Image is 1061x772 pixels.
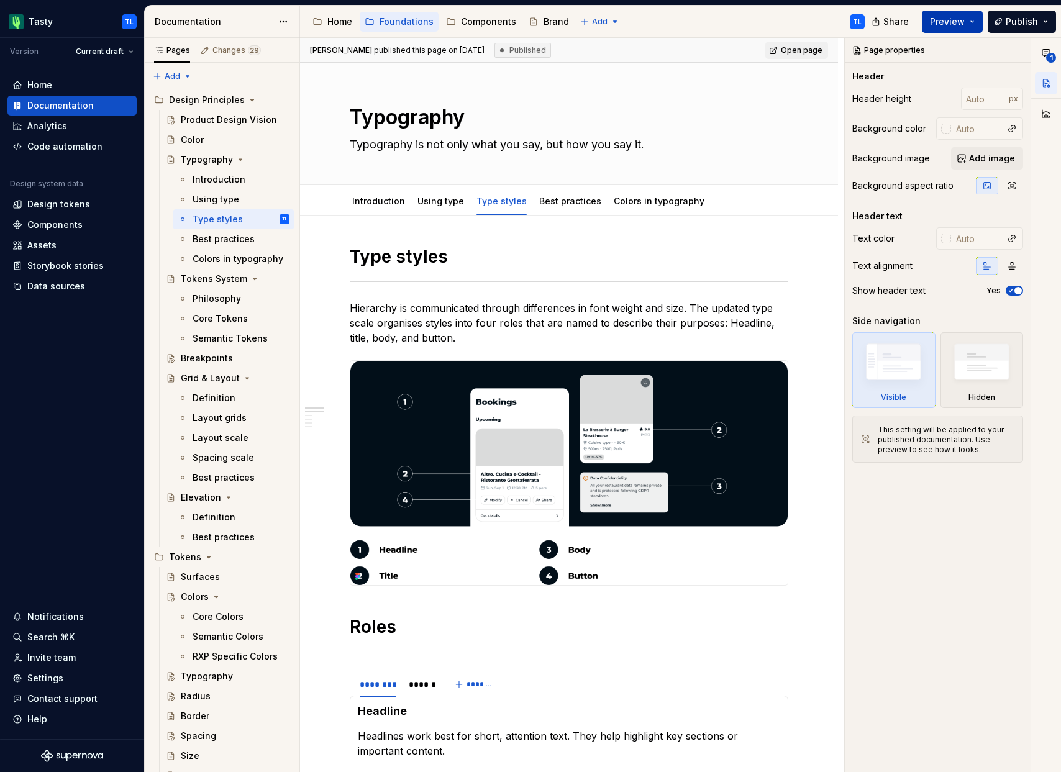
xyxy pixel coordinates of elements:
[173,408,294,428] a: Layout grids
[193,412,247,424] div: Layout grids
[881,393,906,402] div: Visible
[307,12,357,32] a: Home
[471,188,532,214] div: Type styles
[181,571,220,583] div: Surfaces
[765,42,828,59] a: Open page
[930,16,965,28] span: Preview
[193,471,255,484] div: Best practices
[350,245,788,268] h1: Type styles
[161,706,294,726] a: Border
[161,746,294,766] a: Size
[193,293,241,305] div: Philosophy
[173,289,294,309] a: Philosophy
[524,12,574,32] a: Brand
[125,17,134,27] div: TL
[347,135,786,155] textarea: Typography is not only what you say, but how you say it.
[193,531,255,543] div: Best practices
[7,689,137,709] button: Contact support
[193,650,278,663] div: RXP Specific Colors
[193,233,255,245] div: Best practices
[951,147,1023,170] button: Add image
[173,189,294,209] a: Using type
[173,627,294,647] a: Semantic Colors
[181,153,233,166] div: Typography
[9,14,24,29] img: 5a785b6b-c473-494b-9ba3-bffaf73304c7.png
[7,116,137,136] a: Analytics
[461,16,516,28] div: Components
[853,17,862,27] div: TL
[609,188,709,214] div: Colors in typography
[161,368,294,388] a: Grid & Layout
[7,194,137,214] a: Design tokens
[27,652,76,664] div: Invite team
[327,16,352,28] div: Home
[193,213,243,225] div: Type styles
[149,90,294,110] div: Design Principles
[181,372,240,384] div: Grid & Layout
[149,547,294,567] div: Tokens
[476,196,527,206] a: Type styles
[41,750,103,762] svg: Supernova Logo
[27,198,90,211] div: Design tokens
[534,188,606,214] div: Best practices
[161,110,294,130] a: Product Design Vision
[27,120,67,132] div: Analytics
[161,567,294,587] a: Surfaces
[852,260,913,272] div: Text alignment
[173,209,294,229] a: Type stylesTL
[951,227,1001,250] input: Auto
[352,196,405,206] a: Introduction
[29,16,53,28] div: Tasty
[161,726,294,746] a: Spacing
[1046,53,1056,63] span: 1
[852,122,926,135] div: Background color
[248,45,261,55] span: 29
[173,329,294,348] a: Semantic Tokens
[27,239,57,252] div: Assets
[441,12,521,32] a: Components
[181,730,216,742] div: Spacing
[169,551,201,563] div: Tokens
[852,179,954,192] div: Background aspect ratio
[181,273,247,285] div: Tokens System
[852,332,936,408] div: Visible
[212,45,261,55] div: Changes
[852,284,926,297] div: Show header text
[181,352,233,365] div: Breakpoints
[539,196,601,206] a: Best practices
[161,587,294,607] a: Colors
[181,710,209,722] div: Border
[193,630,263,643] div: Semantic Colors
[193,193,239,206] div: Using type
[181,690,211,702] div: Radius
[951,117,1001,140] input: Auto
[173,309,294,329] a: Core Tokens
[350,301,788,345] p: Hierarchy is communicated through differences in font weight and size. The updated type scale org...
[1009,94,1018,104] p: px
[173,507,294,527] a: Definition
[173,388,294,408] a: Definition
[193,173,245,186] div: Introduction
[161,686,294,706] a: Radius
[7,276,137,296] a: Data sources
[155,16,272,28] div: Documentation
[865,11,917,33] button: Share
[544,16,569,28] div: Brand
[173,170,294,189] a: Introduction
[173,249,294,269] a: Colors in typography
[1006,16,1038,28] span: Publish
[852,315,921,327] div: Side navigation
[27,631,75,643] div: Search ⌘K
[883,16,909,28] span: Share
[27,611,84,623] div: Notifications
[193,611,244,623] div: Core Colors
[165,71,180,81] span: Add
[173,647,294,666] a: RXP Specific Colors
[173,229,294,249] a: Best practices
[181,114,277,126] div: Product Design Vision
[193,452,254,464] div: Spacing scale
[161,488,294,507] a: Elevation
[7,96,137,116] a: Documentation
[358,704,780,719] h4: Headline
